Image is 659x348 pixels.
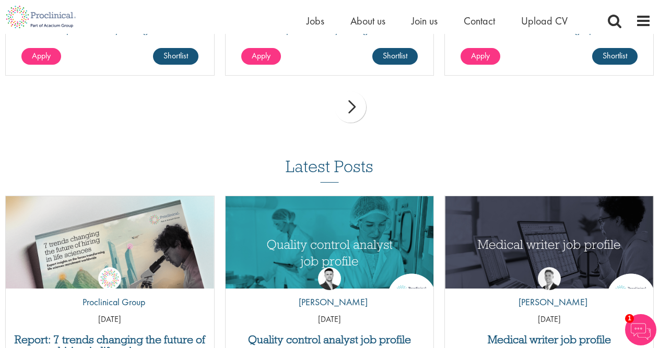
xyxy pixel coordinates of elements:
[445,196,653,289] a: Link to a post
[291,295,368,309] p: [PERSON_NAME]
[21,48,61,65] a: Apply
[286,158,373,183] h3: Latest Posts
[511,267,587,314] a: George Watson [PERSON_NAME]
[411,14,438,28] a: Join us
[98,267,121,290] img: Proclinical Group
[521,14,568,28] a: Upload CV
[75,267,145,314] a: Proclinical Group Proclinical Group
[372,48,418,65] a: Shortlist
[445,314,653,326] p: [DATE]
[291,267,368,314] a: Joshua Godden [PERSON_NAME]
[75,295,145,309] p: Proclinical Group
[252,50,270,61] span: Apply
[592,48,638,65] a: Shortlist
[350,14,385,28] a: About us
[318,267,341,290] img: Joshua Godden
[6,314,214,326] p: [DATE]
[538,267,561,290] img: George Watson
[625,314,634,323] span: 1
[32,50,51,61] span: Apply
[450,334,648,345] a: Medical writer job profile
[241,48,281,65] a: Apply
[511,295,587,309] p: [PERSON_NAME]
[464,14,495,28] a: Contact
[6,196,214,313] img: Proclinical: Life sciences hiring trends report 2025
[226,196,434,304] img: quality control analyst job profile
[153,48,198,65] a: Shortlist
[625,314,656,345] img: Chatbot
[461,48,500,65] a: Apply
[445,196,653,304] img: Medical writer job profile
[6,196,214,289] a: Link to a post
[226,196,434,289] a: Link to a post
[226,314,434,326] p: [DATE]
[231,334,429,345] a: Quality control analyst job profile
[335,91,366,123] div: next
[471,50,490,61] span: Apply
[307,14,324,28] a: Jobs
